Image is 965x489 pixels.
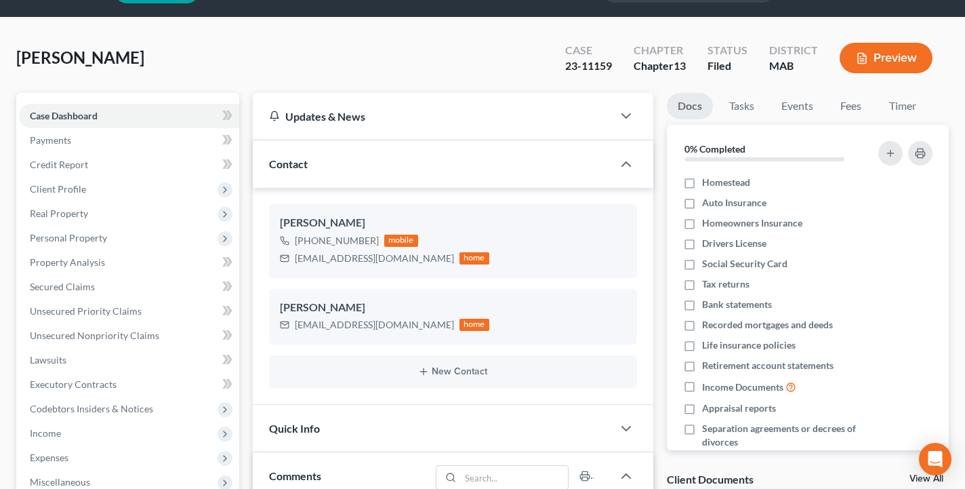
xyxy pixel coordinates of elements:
div: Client Documents [667,472,754,486]
div: [PERSON_NAME] [280,215,626,231]
span: Expenses [30,452,68,463]
span: Lawsuits [30,354,66,366]
span: Bank statements [702,298,772,311]
a: Payments [19,128,239,153]
div: mobile [384,235,418,247]
div: Status [707,43,747,58]
a: View All [909,474,943,484]
span: [PERSON_NAME] [16,47,144,67]
div: home [459,252,489,265]
div: Case [565,43,612,58]
a: Credit Report [19,153,239,177]
span: Homestead [702,176,750,189]
input: Search... [460,466,568,489]
span: Real Property [30,208,88,219]
div: home [459,319,489,331]
span: Property Analysis [30,256,105,268]
span: Drivers License [702,237,766,250]
span: Separation agreements or decrees of divorces [702,422,867,449]
span: Executory Contracts [30,378,117,390]
span: Case Dashboard [30,110,98,121]
a: Docs [667,93,713,119]
div: Updates & News [269,109,596,123]
div: MAB [769,58,818,74]
span: Recorded mortgages and deeds [702,318,833,332]
span: Unsecured Nonpriority Claims [30,330,159,341]
a: Lawsuits [19,348,239,372]
span: Quick Info [269,422,320,435]
div: [PHONE_NUMBER] [295,234,379,248]
div: Open Intercom Messenger [919,443,951,475]
span: Miscellaneous [30,476,90,488]
div: Chapter [634,58,686,74]
a: Case Dashboard [19,104,239,128]
span: Tax returns [702,277,750,291]
a: Events [771,93,824,119]
span: Social Security Card [702,257,787,271]
span: Credit Report [30,159,88,170]
span: Appraisal reports [702,402,776,415]
span: Comments [269,469,321,482]
span: Auto Insurance [702,196,766,210]
div: [PERSON_NAME] [280,300,626,316]
span: Income [30,427,61,439]
button: New Contact [280,366,626,377]
span: Retirement account statements [702,359,834,372]
div: Chapter [634,43,686,58]
a: Tasks [718,93,765,119]
div: 23-11159 [565,58,612,74]
span: Client Profile [30,183,86,195]
div: District [769,43,818,58]
a: Property Analysis [19,250,239,275]
div: [EMAIL_ADDRESS][DOMAIN_NAME] [295,318,454,332]
span: Life insurance policies [702,338,796,352]
div: [EMAIL_ADDRESS][DOMAIN_NAME] [295,252,454,265]
span: Unsecured Priority Claims [30,305,142,317]
span: Codebtors Insiders & Notices [30,403,153,414]
span: 13 [674,59,686,72]
a: Unsecured Nonpriority Claims [19,324,239,348]
span: Secured Claims [30,281,95,292]
a: Secured Claims [19,275,239,299]
span: Personal Property [30,232,107,243]
span: Homeowners Insurance [702,216,802,230]
button: Preview [840,43,932,73]
span: Contact [269,157,308,170]
span: Payments [30,134,71,146]
a: Executory Contracts [19,372,239,397]
span: Income Documents [702,380,783,394]
a: Timer [878,93,927,119]
a: Fees [829,93,873,119]
strong: 0% Completed [684,143,745,155]
div: Filed [707,58,747,74]
a: Unsecured Priority Claims [19,299,239,324]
